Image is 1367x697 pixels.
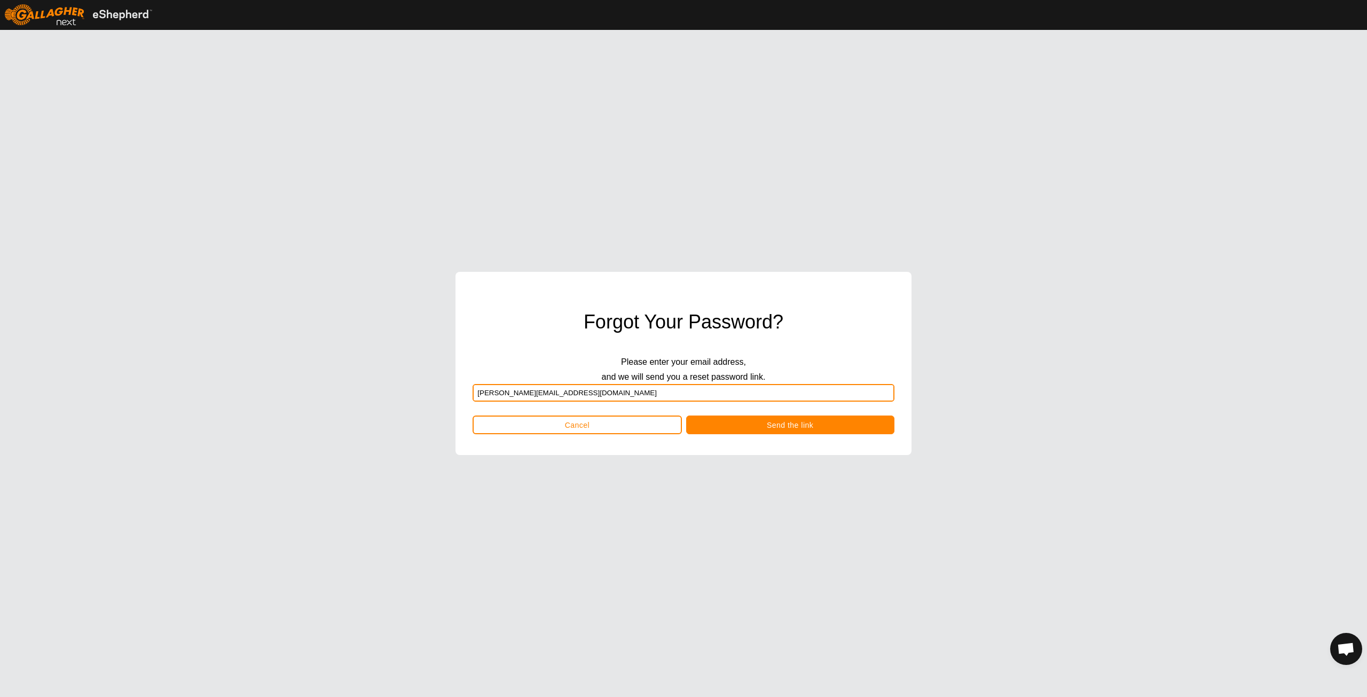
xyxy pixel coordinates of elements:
span: Please enter your email address, and we will send you a reset password link. [602,357,766,381]
div: Open chat [1330,633,1362,665]
input: Email [473,384,894,402]
button: Cancel [473,416,681,434]
span: Send the link [767,421,813,429]
h1: Forgot Your Password? [473,310,894,333]
button: Send the link [686,416,894,434]
img: Gallagher Logo [4,4,152,26]
span: Cancel [565,421,590,429]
